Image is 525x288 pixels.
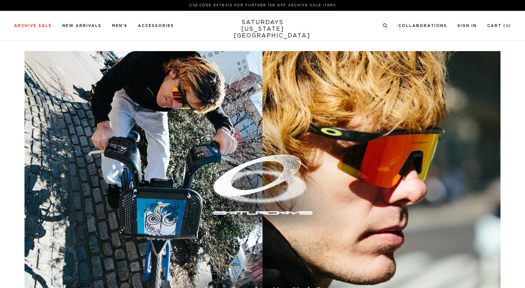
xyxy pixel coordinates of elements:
a: Accessories [138,24,174,28]
a: SATURDAYS[US_STATE][GEOGRAPHIC_DATA] [234,19,292,39]
a: Men's [112,24,127,28]
a: Archive Sale [14,24,52,28]
small: 0 [506,24,509,28]
a: New Arrivals [62,24,101,28]
a: Sign In [457,24,477,28]
a: Collaborations [398,24,447,28]
a: Cart (0) [487,24,511,28]
p: Use Code EXTRA15 for Further 15% Off Archive Sale Items [17,3,508,8]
